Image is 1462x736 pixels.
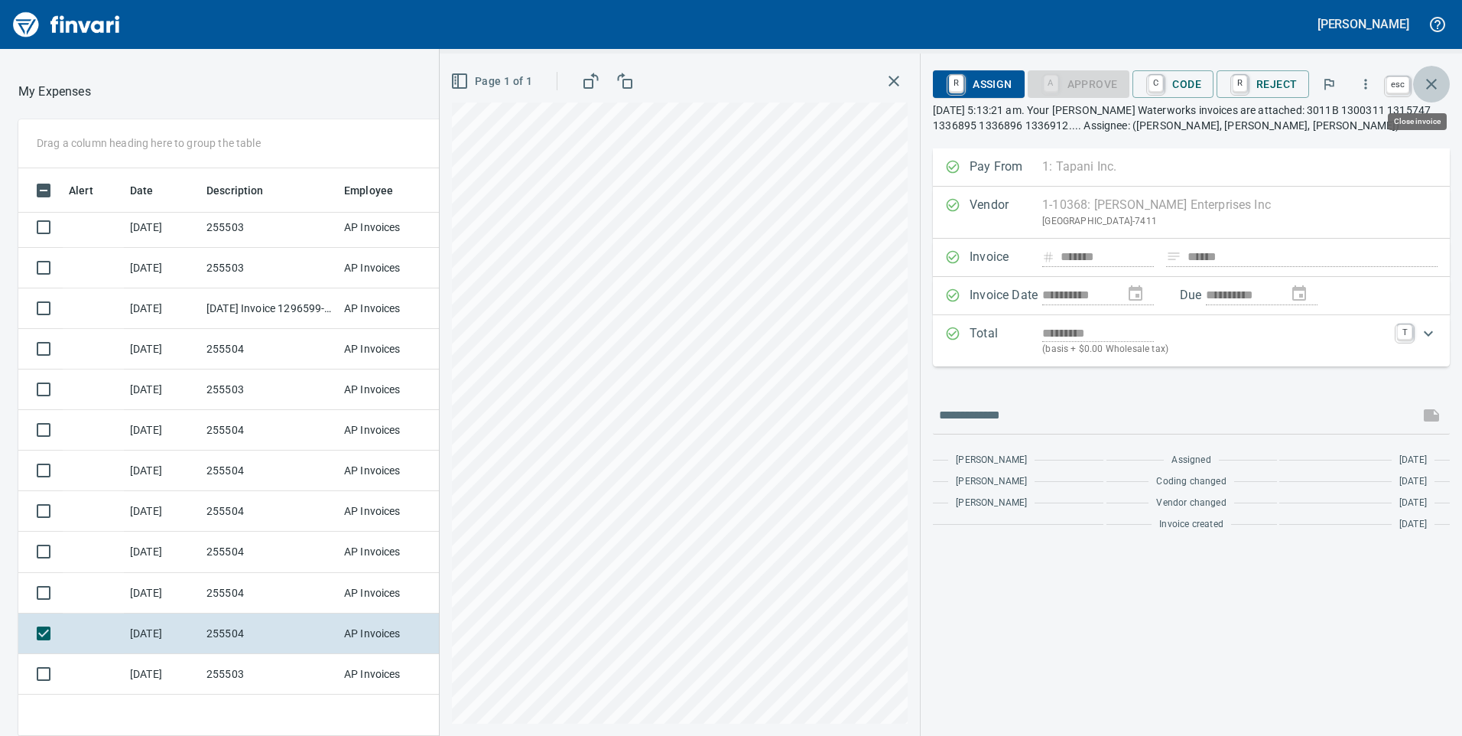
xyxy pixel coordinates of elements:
span: Assigned [1171,453,1210,468]
td: 255504 [200,410,338,451]
td: [DATE] [124,491,200,532]
button: Page 1 of 1 [447,67,538,96]
td: 255504 [200,573,338,614]
span: Assign [945,71,1012,97]
span: [PERSON_NAME] [956,474,1027,490]
td: 255504 [200,451,338,491]
td: 255503 [200,654,338,695]
td: AP Invoices [338,370,453,410]
span: This records your message into the invoice and notifies anyone mentioned [1413,397,1450,434]
button: More [1349,67,1382,101]
a: R [1233,75,1247,92]
div: Coding Required [1028,77,1130,90]
span: Coding changed [1156,474,1226,490]
span: [DATE] [1399,474,1427,490]
div: Expand [933,315,1450,366]
td: [DATE] [124,370,200,410]
td: 255504 [200,614,338,654]
span: Vendor changed [1156,496,1226,511]
a: T [1397,324,1412,340]
p: (basis + $0.00 Wholesale tax) [1042,342,1388,357]
span: [DATE] [1399,517,1427,532]
td: AP Invoices [338,248,453,288]
span: Alert [69,181,93,200]
p: [DATE] 5:13:21 am. Your [PERSON_NAME] Waterworks invoices are attached: 3011B 1300311 1315747 133... [933,103,1450,133]
img: Finvari [9,6,124,43]
td: [DATE] [124,207,200,248]
span: Alert [69,181,113,200]
span: Page 1 of 1 [453,72,532,91]
td: AP Invoices [338,573,453,614]
td: AP Invoices [338,451,453,491]
td: AP Invoices [338,532,453,572]
button: RReject [1217,70,1309,98]
p: Total [970,324,1042,357]
td: 255503 [200,248,338,288]
button: RAssign [933,70,1024,98]
td: [DATE] [124,451,200,491]
h5: [PERSON_NAME] [1317,16,1409,32]
td: [DATE] Invoice 1296599-22 from [PERSON_NAME] Enterprises Inc (1-10368) [200,288,338,329]
td: [DATE] [124,410,200,451]
a: R [949,75,963,92]
span: Code [1145,71,1201,97]
span: Date [130,181,154,200]
td: 255503 [200,207,338,248]
td: 255503 [200,370,338,410]
td: [DATE] [124,532,200,572]
a: esc [1386,77,1409,93]
td: AP Invoices [338,207,453,248]
a: C [1148,75,1163,92]
td: AP Invoices [338,410,453,451]
span: [PERSON_NAME] [956,453,1027,468]
button: Flag [1312,67,1346,101]
td: AP Invoices [338,288,453,329]
td: [DATE] [124,573,200,614]
span: Date [130,181,174,200]
span: [PERSON_NAME] [956,496,1027,511]
td: [DATE] [124,248,200,288]
td: AP Invoices [338,614,453,654]
td: 255504 [200,329,338,370]
nav: breadcrumb [18,83,91,101]
button: [PERSON_NAME] [1314,12,1413,36]
span: [DATE] [1399,496,1427,511]
td: [DATE] [124,329,200,370]
button: CCode [1132,70,1213,98]
span: Employee [344,181,393,200]
td: 255504 [200,532,338,572]
td: AP Invoices [338,491,453,532]
td: [DATE] [124,614,200,654]
span: Reject [1229,71,1297,97]
span: Employee [344,181,413,200]
td: AP Invoices [338,329,453,370]
span: Invoice created [1159,517,1223,532]
span: Description [206,181,284,200]
td: [DATE] [124,654,200,695]
td: AP Invoices [338,654,453,695]
span: [DATE] [1399,453,1427,468]
p: Drag a column heading here to group the table [37,135,261,151]
p: My Expenses [18,83,91,101]
span: Description [206,181,264,200]
td: 255504 [200,491,338,532]
td: [DATE] [124,288,200,329]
